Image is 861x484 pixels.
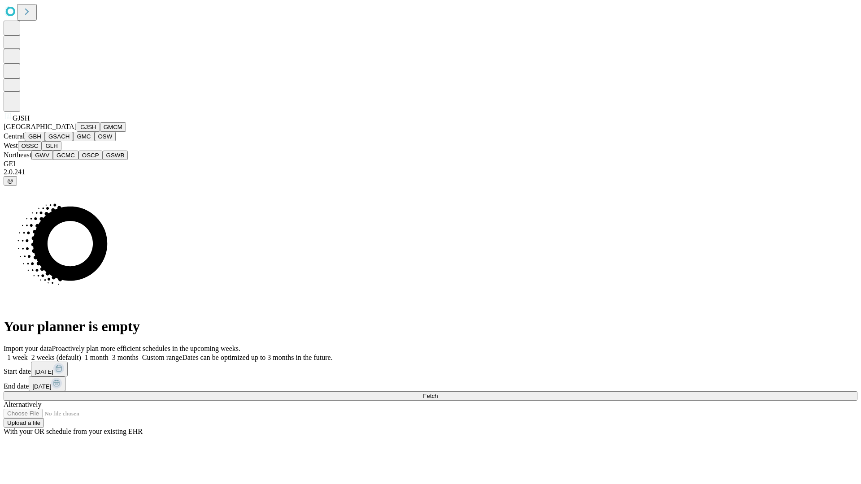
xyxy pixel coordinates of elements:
[52,345,240,352] span: Proactively plan more efficient schedules in the upcoming weeks.
[423,393,438,399] span: Fetch
[4,168,857,176] div: 2.0.241
[4,123,77,130] span: [GEOGRAPHIC_DATA]
[13,114,30,122] span: GJSH
[78,151,103,160] button: OSCP
[32,383,51,390] span: [DATE]
[4,362,857,376] div: Start date
[4,345,52,352] span: Import your data
[31,354,81,361] span: 2 weeks (default)
[4,391,857,401] button: Fetch
[4,318,857,335] h1: Your planner is empty
[103,151,128,160] button: GSWB
[29,376,65,391] button: [DATE]
[7,177,13,184] span: @
[4,418,44,428] button: Upload a file
[45,132,73,141] button: GSACH
[18,141,42,151] button: OSSC
[31,362,68,376] button: [DATE]
[35,368,53,375] span: [DATE]
[4,176,17,186] button: @
[4,376,857,391] div: End date
[77,122,100,132] button: GJSH
[4,151,31,159] span: Northeast
[4,401,41,408] span: Alternatively
[4,142,18,149] span: West
[112,354,139,361] span: 3 months
[182,354,332,361] span: Dates can be optimized up to 3 months in the future.
[4,132,25,140] span: Central
[25,132,45,141] button: GBH
[31,151,53,160] button: GWV
[95,132,116,141] button: OSW
[73,132,94,141] button: GMC
[4,160,857,168] div: GEI
[85,354,109,361] span: 1 month
[53,151,78,160] button: GCMC
[100,122,126,132] button: GMCM
[7,354,28,361] span: 1 week
[42,141,61,151] button: GLH
[4,428,143,435] span: With your OR schedule from your existing EHR
[142,354,182,361] span: Custom range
